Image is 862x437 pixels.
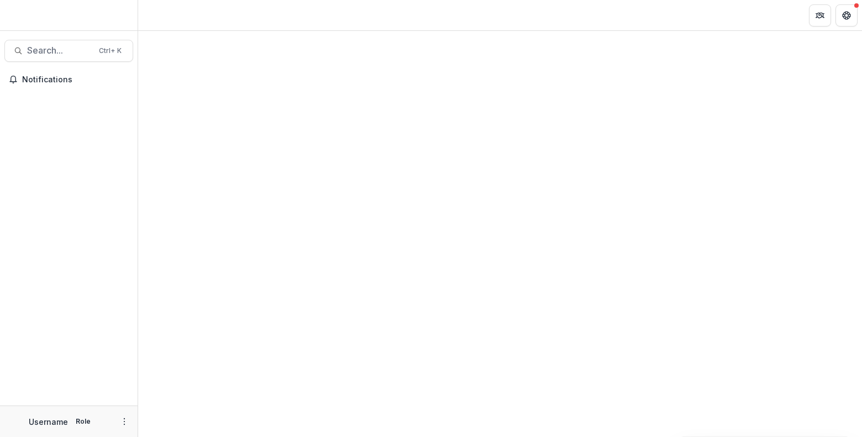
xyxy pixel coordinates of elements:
button: Get Help [835,4,858,27]
span: Search... [27,45,92,56]
p: Role [72,417,94,427]
nav: breadcrumb [143,7,190,23]
button: Search... [4,40,133,62]
button: More [118,415,131,428]
button: Notifications [4,71,133,88]
span: Notifications [22,75,129,85]
button: Partners [809,4,831,27]
div: Ctrl + K [97,45,124,57]
p: Username [29,416,68,428]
